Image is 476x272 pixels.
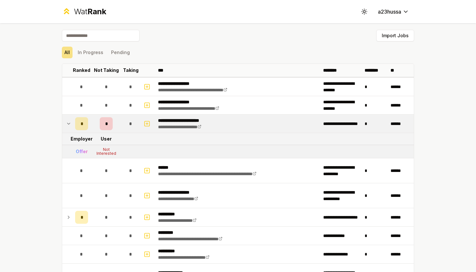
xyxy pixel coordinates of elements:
button: Import Jobs [376,30,414,41]
button: All [62,47,73,58]
span: a23hussa [378,8,401,16]
div: Not Interested [93,148,119,155]
button: In Progress [75,47,106,58]
a: WatRank [62,6,106,17]
button: Pending [108,47,132,58]
p: Taking [123,67,139,74]
span: Rank [87,7,106,16]
td: Employer [73,133,91,145]
td: User [91,133,122,145]
p: Ranked [73,67,90,74]
div: Offer [76,148,88,155]
div: Wat [74,6,106,17]
button: a23hussa [373,6,414,17]
p: Not Taking [94,67,119,74]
